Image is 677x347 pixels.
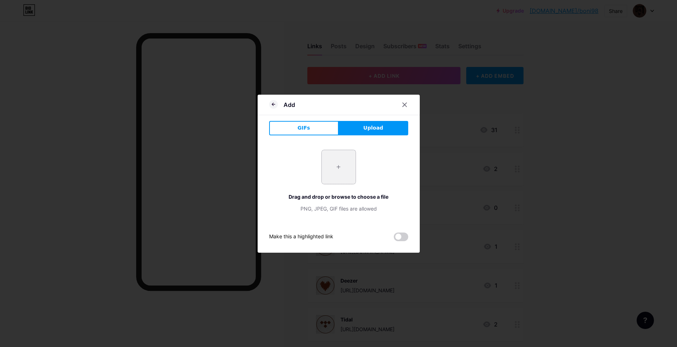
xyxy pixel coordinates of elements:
[269,193,408,200] div: Drag and drop or browse to choose a file
[269,233,333,241] div: Make this a highlighted link
[269,205,408,212] div: PNG, JPEG, GIF files are allowed
[269,121,339,135] button: GIFs
[363,124,383,132] span: Upload
[298,124,310,132] span: GIFs
[339,121,408,135] button: Upload
[284,100,295,109] div: Add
